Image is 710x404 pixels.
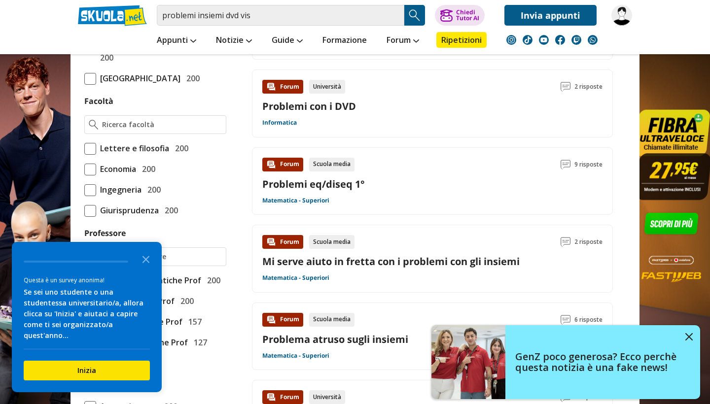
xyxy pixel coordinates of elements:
span: Giurisprudenza [96,204,159,217]
input: Cerca appunti, riassunti o versioni [157,5,404,26]
div: Scuola media [309,158,355,171]
a: Guide [269,32,305,50]
div: Università [309,390,345,404]
span: Economia [96,163,136,175]
div: Questa è un survey anonima! [24,275,150,285]
h4: GenZ poco generosa? Ecco perchè questa notizia è una fake news! [515,351,678,373]
div: Chiedi Tutor AI [456,9,479,21]
div: Università [309,80,345,94]
a: Matematica - Superiori [262,352,329,360]
a: Forum [384,32,422,50]
span: 200 [96,51,113,64]
a: Notizie [213,32,254,50]
div: Survey [12,242,162,392]
div: Scuola media [309,235,355,249]
a: Problema atruso sugli insiemi [262,333,408,346]
input: Ricerca facoltà [102,120,222,130]
img: facebook [555,35,565,45]
img: Forum contenuto [266,237,276,247]
img: instagram [506,35,516,45]
a: Matematica - Superiori [262,197,329,204]
input: Ricerca professore [102,252,222,262]
div: Forum [262,313,303,327]
button: ChiediTutor AI [435,5,485,26]
img: Forum contenuto [266,315,276,325]
a: GenZ poco generosa? Ecco perchè questa notizia è una fake news! [431,325,700,399]
label: Professore [84,228,126,238]
img: WhatsApp [588,35,598,45]
a: Invia appunti [504,5,597,26]
div: Se sei uno studente o una studentessa universitario/a, allora clicca su 'Inizia' e aiutaci a capi... [24,287,150,341]
div: Forum [262,80,303,94]
div: Forum [262,158,303,171]
span: 127 [190,336,207,349]
span: 200 [171,142,188,155]
span: 200 [143,183,161,196]
span: 6 risposte [574,313,603,327]
button: Search Button [404,5,425,26]
a: Problemi eq/diseq 1° [262,177,365,191]
img: Marcellosarea1 [611,5,632,26]
img: Forum contenuto [266,82,276,92]
div: Scuola media [309,313,355,327]
a: Formazione [320,32,369,50]
span: 157 [184,315,202,328]
img: Commenti lettura [561,82,570,92]
img: twitch [571,35,581,45]
div: Forum [262,390,303,404]
a: Ripetizioni [436,32,487,48]
span: 200 [203,274,220,287]
span: Lettere e filosofia [96,142,169,155]
img: tiktok [523,35,532,45]
a: Matematica - Superiori [262,274,329,282]
span: 200 [138,163,155,175]
a: Informatica [262,119,297,127]
img: Forum contenuto [266,160,276,169]
img: Commenti lettura [561,315,570,325]
span: 200 [182,72,200,85]
a: Mi serve aiuto in fretta con i problemi con gli insiemi [262,255,520,268]
img: Cerca appunti, riassunti o versioni [407,8,422,23]
img: Forum contenuto [266,392,276,402]
img: Commenti lettura [561,237,570,247]
span: 9 risposte [574,158,603,171]
div: Forum [262,235,303,249]
a: Appunti [154,32,199,50]
span: Ingegneria [96,183,142,196]
span: 2 risposte [574,80,603,94]
img: Commenti lettura [561,160,570,169]
span: 200 [177,295,194,307]
span: 200 [161,204,178,217]
img: youtube [539,35,549,45]
label: Facoltà [84,96,113,106]
img: close [685,333,693,340]
a: Problemi con i DVD [262,100,356,113]
span: 2 risposte [574,235,603,249]
button: Inizia [24,361,150,380]
span: [GEOGRAPHIC_DATA] [96,72,180,85]
button: Close the survey [136,249,156,269]
img: Ricerca facoltà [89,120,98,130]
